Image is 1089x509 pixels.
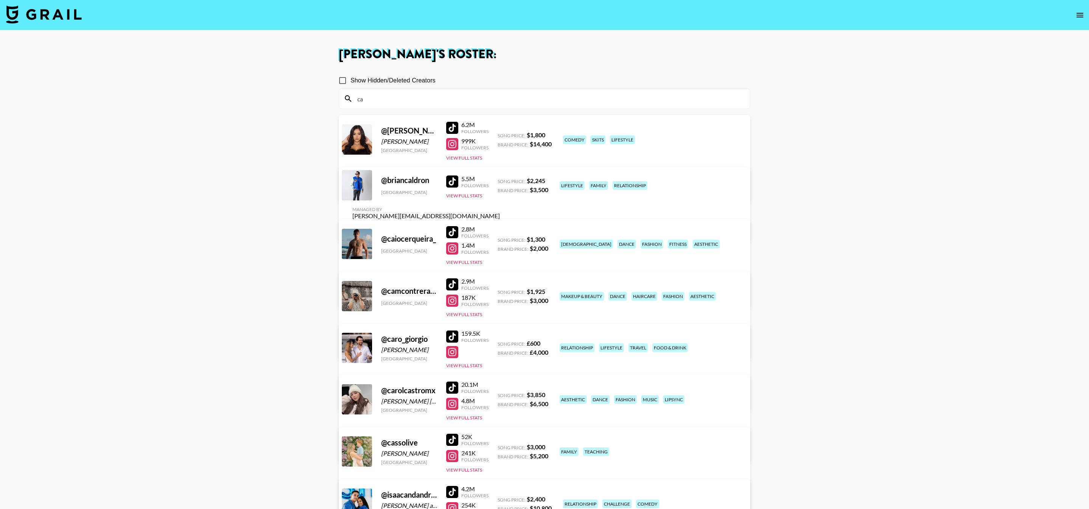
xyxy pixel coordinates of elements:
[381,346,437,354] div: [PERSON_NAME]
[381,175,437,185] div: @ briancaldron
[498,350,528,356] span: Brand Price:
[527,340,540,347] strong: £ 600
[591,395,610,404] div: dance
[381,459,437,465] div: [GEOGRAPHIC_DATA]
[610,135,635,144] div: lifestyle
[461,330,489,337] div: 159.5K
[530,245,548,252] strong: $ 2,000
[498,445,525,450] span: Song Price:
[461,493,489,498] div: Followers
[527,495,545,503] strong: $ 2,400
[527,391,545,398] strong: $ 3,850
[461,485,489,493] div: 4.2M
[381,490,437,500] div: @ isaacandandrea9
[563,135,586,144] div: comedy
[461,285,489,291] div: Followers
[1072,8,1087,23] button: open drawer
[652,343,688,352] div: food & drink
[352,212,500,220] div: [PERSON_NAME][EMAIL_ADDRESS][DOMAIN_NAME]
[461,121,489,129] div: 6.2M
[527,177,545,184] strong: $ 2,245
[663,395,684,404] div: lipsync
[498,298,528,304] span: Brand Price:
[6,5,82,23] img: Grail Talent
[461,233,489,239] div: Followers
[461,337,489,343] div: Followers
[560,181,585,190] div: lifestyle
[560,447,579,456] div: family
[461,278,489,285] div: 2.9M
[560,240,613,248] div: [DEMOGRAPHIC_DATA]
[381,248,437,254] div: [GEOGRAPHIC_DATA]
[381,234,437,244] div: @ caiocerqueira_
[446,415,482,421] button: View Full Stats
[527,236,545,243] strong: $ 1,300
[339,48,750,61] h1: [PERSON_NAME] 's Roster:
[530,186,548,193] strong: $ 3,500
[461,441,489,446] div: Followers
[381,438,437,447] div: @ cassolive
[353,93,745,105] input: Search by User Name
[602,500,631,508] div: challenge
[461,501,489,509] div: 254K
[530,349,548,356] strong: £ 4,000
[641,395,659,404] div: music
[498,188,528,193] span: Brand Price:
[461,405,489,410] div: Followers
[461,225,489,233] div: 2.8M
[381,147,437,153] div: [GEOGRAPHIC_DATA]
[381,286,437,296] div: @ camcontreras___
[381,356,437,362] div: [GEOGRAPHIC_DATA]
[446,259,482,265] button: View Full Stats
[599,343,624,352] div: lifestyle
[498,142,528,147] span: Brand Price:
[498,402,528,407] span: Brand Price:
[446,193,482,199] button: View Full Stats
[498,341,525,347] span: Song Price:
[461,137,489,145] div: 999K
[527,443,545,450] strong: $ 3,000
[662,292,684,301] div: fashion
[527,288,545,295] strong: $ 1,925
[583,447,609,456] div: teaching
[461,294,489,301] div: 187K
[498,133,525,138] span: Song Price:
[591,135,605,144] div: skits
[608,292,627,301] div: dance
[498,289,525,295] span: Song Price:
[498,393,525,398] span: Song Price:
[693,240,720,248] div: aesthetic
[381,138,437,145] div: [PERSON_NAME]
[461,242,489,249] div: 1.4M
[614,395,637,404] div: fashion
[560,292,604,301] div: makeup & beauty
[628,343,648,352] div: travel
[461,388,489,394] div: Followers
[498,454,528,459] span: Brand Price:
[461,397,489,405] div: 4.8M
[498,497,525,503] span: Song Price:
[446,155,482,161] button: View Full Stats
[530,140,552,147] strong: $ 14,400
[530,452,548,459] strong: $ 5,200
[446,312,482,317] button: View Full Stats
[631,292,657,301] div: haircare
[563,500,598,508] div: relationship
[461,183,489,188] div: Followers
[381,126,437,135] div: @ [PERSON_NAME].lopez44
[689,292,716,301] div: aesthetic
[381,189,437,195] div: [GEOGRAPHIC_DATA]
[617,240,636,248] div: dance
[498,246,528,252] span: Brand Price:
[498,237,525,243] span: Song Price:
[560,343,594,352] div: relationship
[381,397,437,405] div: [PERSON_NAME] [PERSON_NAME]
[461,433,489,441] div: 52K
[560,395,586,404] div: aesthetic
[498,178,525,184] span: Song Price:
[461,175,489,183] div: 5.5M
[381,407,437,413] div: [GEOGRAPHIC_DATA]
[527,131,545,138] strong: $ 1,800
[461,249,489,255] div: Followers
[461,381,489,388] div: 20.1M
